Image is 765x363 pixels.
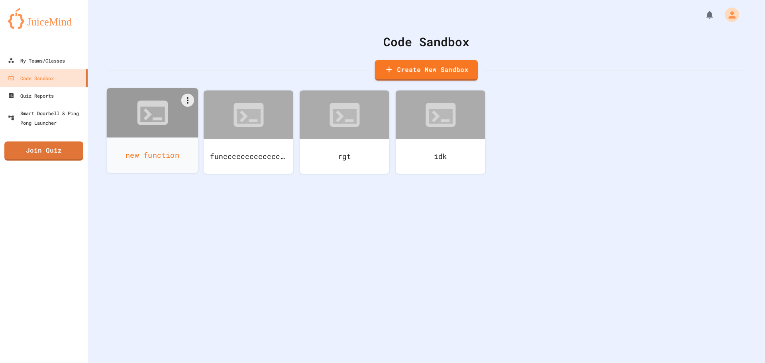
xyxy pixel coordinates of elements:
[8,73,54,83] div: Code Sandbox
[107,88,198,173] a: new function
[300,90,389,174] a: rgt
[8,91,54,100] div: Quiz Reports
[4,141,83,161] a: Join Quiz
[716,6,741,24] div: My Account
[300,139,389,174] div: rgt
[204,139,293,174] div: funccccccccccccccccccccccccccccc.py
[8,56,65,65] div: My Teams/Classes
[204,90,293,174] a: funccccccccccccccccccccccccccccc.py
[107,137,198,173] div: new function
[375,60,478,80] a: Create New Sandbox
[396,90,485,174] a: idk
[396,139,485,174] div: idk
[690,8,716,22] div: My Notifications
[8,108,84,128] div: Smart Doorbell & Ping Pong Launcher
[8,8,80,29] img: logo-orange.svg
[108,33,745,51] div: Code Sandbox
